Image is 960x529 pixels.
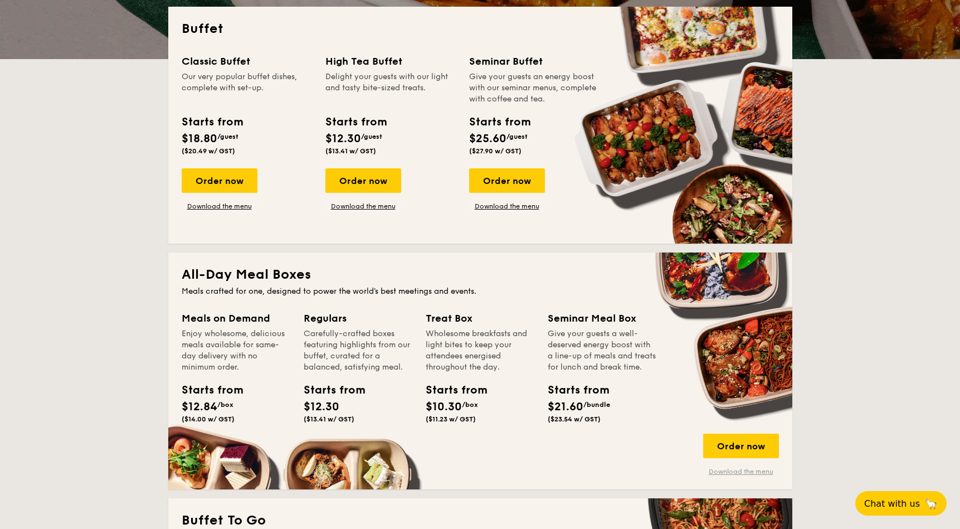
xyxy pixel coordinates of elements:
[182,415,235,423] span: ($14.00 w/ GST)
[182,266,779,284] h2: All-Day Meal Boxes
[924,497,938,510] span: 🦙
[182,328,290,373] div: Enjoy wholesome, delicious meals available for same-day delivery with no minimum order.
[548,310,656,326] div: Seminar Meal Box
[548,415,601,423] span: ($23.54 w/ GST)
[182,400,217,414] span: $12.84
[182,147,235,155] span: ($20.49 w/ GST)
[548,328,656,373] div: Give your guests a well-deserved energy boost with a line-up of meals and treats for lunch and br...
[426,400,462,414] span: $10.30
[426,310,534,326] div: Treat Box
[325,168,401,193] div: Order now
[469,71,600,105] div: Give your guests an energy boost with our seminar menus, complete with coffee and tea.
[182,286,779,297] div: Meals crafted for one, designed to power the world's best meetings and events.
[325,71,456,105] div: Delight your guests with our light and tasty bite-sized treats.
[426,328,534,373] div: Wholesome breakfasts and light bites to keep your attendees energised throughout the day.
[182,132,217,145] span: $18.80
[182,71,312,105] div: Our very popular buffet dishes, complete with set-up.
[506,133,528,140] span: /guest
[182,20,779,38] h2: Buffet
[469,168,545,193] div: Order now
[182,310,290,326] div: Meals on Demand
[325,132,361,145] span: $12.30
[217,133,238,140] span: /guest
[182,168,257,193] div: Order now
[855,491,947,516] button: Chat with us🦙
[304,400,339,414] span: $12.30
[469,147,522,155] span: ($27.90 w/ GST)
[462,401,478,409] span: /box
[469,114,530,130] div: Starts from
[469,132,506,145] span: $25.60
[304,382,354,399] div: Starts from
[703,434,779,458] div: Order now
[304,328,412,373] div: Carefully-crafted boxes featuring highlights from our buffet, curated for a balanced, satisfying ...
[469,54,600,69] div: Seminar Buffet
[325,147,376,155] span: ($13.41 w/ GST)
[304,310,412,326] div: Regulars
[426,382,476,399] div: Starts from
[182,114,242,130] div: Starts from
[182,202,257,211] a: Download the menu
[361,133,382,140] span: /guest
[217,401,233,409] span: /box
[583,401,610,409] span: /bundle
[325,54,456,69] div: High Tea Buffet
[426,415,476,423] span: ($11.23 w/ GST)
[548,400,583,414] span: $21.60
[325,114,386,130] div: Starts from
[304,415,354,423] span: ($13.41 w/ GST)
[864,498,920,509] span: Chat with us
[703,467,779,476] a: Download the menu
[469,202,545,211] a: Download the menu
[182,54,312,69] div: Classic Buffet
[325,202,401,211] a: Download the menu
[182,382,232,399] div: Starts from
[548,382,598,399] div: Starts from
